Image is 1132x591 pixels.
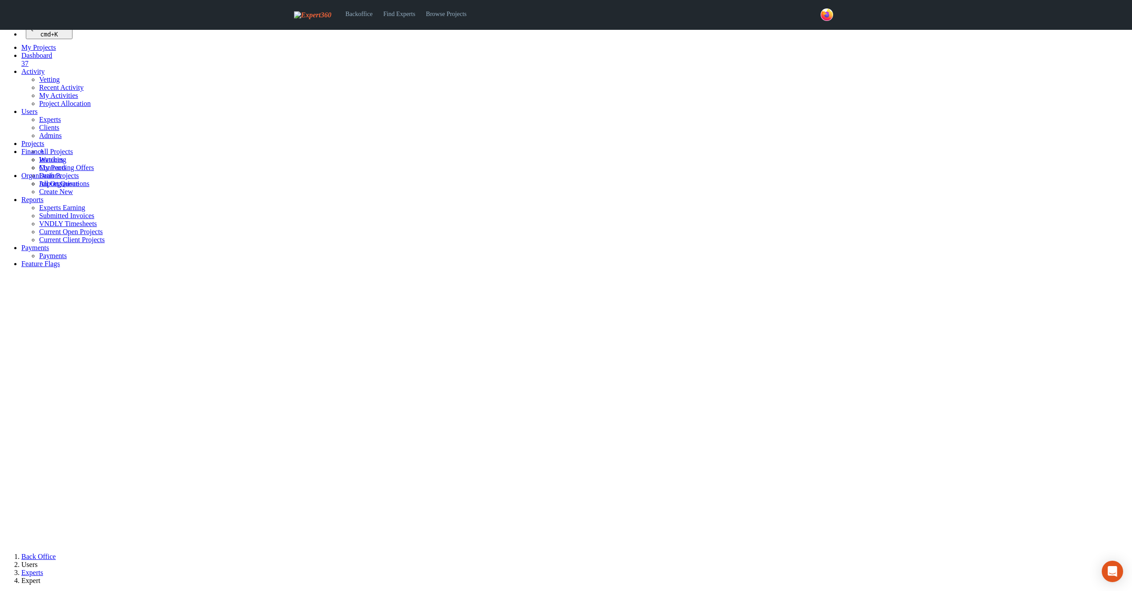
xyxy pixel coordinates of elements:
[39,84,84,91] a: Recent Activity
[21,108,37,115] a: Users
[39,132,62,139] a: Admins
[39,188,73,195] a: Create New
[21,60,28,67] span: 37
[39,116,61,123] a: Experts
[21,172,61,179] a: Organisations
[39,124,59,131] a: Clients
[39,204,85,211] a: Experts Earning
[21,569,43,576] a: Experts
[39,236,105,243] a: Current Client Projects
[39,156,63,163] a: Invoices
[294,11,331,19] img: Expert360
[26,23,73,39] button: Quick search... cmd+K
[21,148,44,155] a: Finance
[39,180,89,187] a: All Organisations
[39,148,73,155] a: All Projects
[39,212,94,219] a: Submitted Invoices
[39,92,78,99] a: My Activities
[21,561,1128,569] li: Users
[21,52,52,59] span: Dashboard
[40,31,51,38] kbd: cmd
[39,164,94,171] a: My Pending Offers
[21,260,60,267] a: Feature Flags
[39,164,66,171] a: Contracts
[21,68,44,75] a: Activity
[39,220,97,227] a: VNDLY Timesheets
[39,156,66,163] a: Watching
[1102,561,1123,582] div: Open Intercom Messenger
[39,228,103,235] a: Current Open Projects
[21,140,44,147] a: Projects
[21,244,49,251] a: Payments
[54,31,58,38] kbd: K
[21,553,56,560] a: Back Office
[39,252,67,259] a: Payments
[29,31,69,38] div: +
[21,196,44,203] a: Reports
[39,100,91,107] a: Project Allocation
[21,577,1128,585] li: Expert
[821,8,833,21] img: 43c7540e-2bad-45db-b78b-6a21b27032e5-normal.png
[39,76,60,83] a: Vetting
[21,52,1128,68] a: Dashboard 37
[21,44,56,51] a: My Projects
